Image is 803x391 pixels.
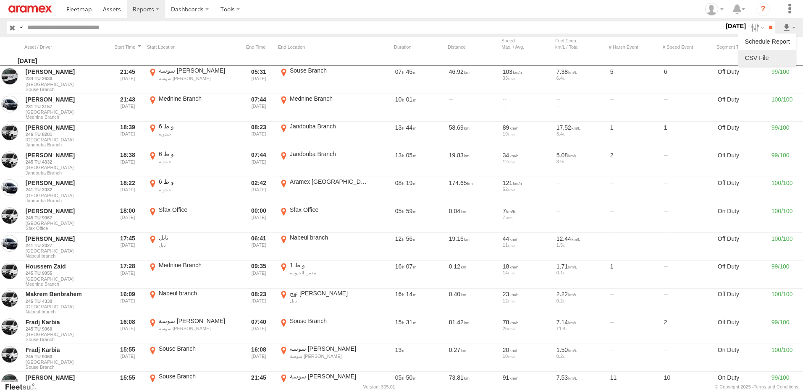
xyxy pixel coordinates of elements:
label: Click to View Event Location [278,123,370,149]
div: 91 [503,374,551,381]
span: [GEOGRAPHIC_DATA] [26,360,107,365]
span: 14 [406,291,417,297]
div: 2 [609,150,659,176]
div: 19.16 [448,234,498,260]
label: Click to View Event Location [278,261,370,287]
div: Entered prior to selected date range [112,178,144,204]
label: Click to View Event Location [278,67,370,93]
div: 7 [503,215,551,220]
div: Mednine Branch [290,95,369,102]
div: نابل [159,234,238,241]
span: 50 [406,374,417,381]
a: [PERSON_NAME] [26,179,107,187]
div: Exited after selected date range [243,261,275,287]
div: Off Duty [716,67,767,93]
div: 1 [609,123,659,149]
div: 0.40 [448,289,498,315]
label: Click to View Event Location [147,345,239,371]
a: 245 TU 9055 [26,270,107,276]
div: Ahmed Khanfir [702,3,727,16]
span: 01 [406,96,417,103]
label: Search Filter Options [748,21,766,34]
label: Click to View Event Location [147,234,239,260]
a: Visit our Website [5,383,43,391]
div: Nabeul branch [290,234,369,241]
div: جندوبة [159,187,238,193]
div: Exited after selected date range [243,289,275,315]
a: 245 TU 4332 [26,159,107,165]
div: 3.4 [556,131,604,136]
div: 7.14 [556,318,604,326]
div: و ط 6 [159,123,238,130]
div: 5.08 [556,151,604,159]
a: View Asset in Asset Management [1,346,18,363]
div: 11.4 [556,326,604,331]
span: [GEOGRAPHIC_DATA] [26,193,107,198]
a: View Asset in Asset Management [1,318,18,335]
span: 07 [406,263,417,270]
div: 7.38 [556,68,604,76]
label: Click to View Event Location [278,345,370,371]
div: سوسة [PERSON_NAME] [159,76,238,81]
div: Entered prior to selected date range [112,67,144,93]
div: 1.71 [556,263,604,270]
div: 3.9 [556,159,604,164]
span: Filter Results to this Group [26,253,107,258]
span: 12 [395,235,404,242]
span: Filter Results to this Group [26,87,107,92]
div: 5 [609,67,659,93]
a: [PERSON_NAME] [26,96,107,103]
div: 12.44 [556,235,604,242]
a: View Asset in Asset Management [1,263,18,279]
span: [GEOGRAPHIC_DATA] [26,304,107,309]
span: Filter Results to this Group [26,170,107,175]
span: 05 [395,374,404,381]
div: Mednine Branch [159,95,238,102]
div: On Duty [716,345,767,371]
a: View Asset in Asset Management [1,290,18,307]
div: Souse Branch [159,345,238,352]
div: 19.83 [448,150,498,176]
div: 25 [503,326,551,331]
label: Export results as... [782,21,796,34]
label: [DATE] [724,21,748,31]
label: Click to View Event Location [147,67,239,93]
div: مدنين الجنوبية [290,270,369,276]
span: [GEOGRAPHIC_DATA] [26,165,107,170]
a: [PERSON_NAME] [26,235,107,242]
div: 11 [503,242,551,248]
label: Click to View Event Location [147,289,239,315]
div: 7.53 [556,374,604,381]
div: Off Duty [716,261,767,287]
div: 58.69 [448,123,498,149]
div: نابل [159,242,238,248]
span: 13 [395,124,404,131]
span: Filter Results to this Group [26,337,107,342]
div: و ط 6 [159,150,238,158]
div: سوسة [PERSON_NAME] [159,67,238,74]
div: 0.12 [448,261,498,287]
div: 1.50 [556,346,604,354]
div: سوسة [PERSON_NAME] [159,326,238,331]
span: 10 [395,96,404,103]
span: 15 [395,319,404,326]
label: Click to View Event Location [278,234,370,260]
div: Exited after selected date range [243,67,275,93]
div: Souse Branch [290,67,369,74]
div: 12 [503,298,551,303]
div: 0.27 [448,345,498,371]
div: Sfax Office [159,206,238,214]
span: 07 [395,68,404,75]
a: Houssem Zaid [26,263,107,270]
div: Off Duty [716,123,767,149]
a: [PERSON_NAME] [26,374,107,381]
div: Off Duty [716,289,767,315]
div: 0.1 [556,270,604,275]
span: Filter Results to this Group [26,142,107,147]
a: View Asset in Asset Management [1,68,18,85]
label: Click to View Event Location [147,178,239,204]
div: Jandouba Branch [290,150,369,158]
a: 241 TU 2027 [26,242,107,248]
div: Entered prior to selected date range [112,123,144,149]
label: Click to View Event Location [147,261,239,287]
